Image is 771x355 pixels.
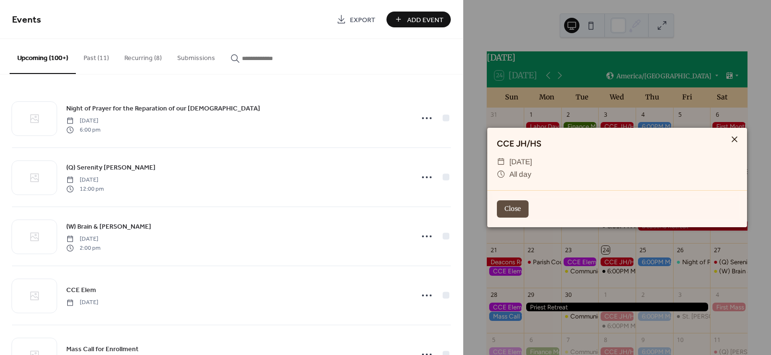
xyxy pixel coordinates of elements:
span: All day [509,168,531,181]
span: 2:00 pm [66,244,100,252]
span: Add Event [407,15,444,25]
a: Mass Call for Enrollment [66,343,139,355]
span: CCE Elem [66,285,96,295]
a: CCE Elem [66,284,96,295]
span: 12:00 pm [66,184,104,193]
a: Export [329,12,383,27]
span: Mass Call for Enrollment [66,344,139,355]
button: Close [497,200,529,218]
span: 6:00 pm [66,125,100,134]
button: Past (11) [76,39,117,73]
div: ​ [497,156,506,168]
button: Add Event [386,12,451,27]
span: Night of Prayer for the Reparation of our [DEMOGRAPHIC_DATA] [66,104,260,114]
button: Submissions [169,39,223,73]
button: Recurring (8) [117,39,169,73]
span: [DATE] [509,156,532,168]
span: [DATE] [66,176,104,184]
span: [DATE] [66,235,100,244]
span: (Q) Serenity [PERSON_NAME] [66,163,156,173]
span: (W) Brain & [PERSON_NAME] [66,222,151,232]
a: (Q) Serenity [PERSON_NAME] [66,162,156,173]
a: (W) Brain & [PERSON_NAME] [66,221,151,232]
button: Upcoming (100+) [10,39,76,74]
span: Events [12,11,41,29]
a: Night of Prayer for the Reparation of our [DEMOGRAPHIC_DATA] [66,103,260,114]
span: Export [350,15,375,25]
div: ​ [497,168,506,181]
div: CCE JH/HS [487,137,747,150]
span: [DATE] [66,117,100,125]
span: [DATE] [66,298,98,307]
